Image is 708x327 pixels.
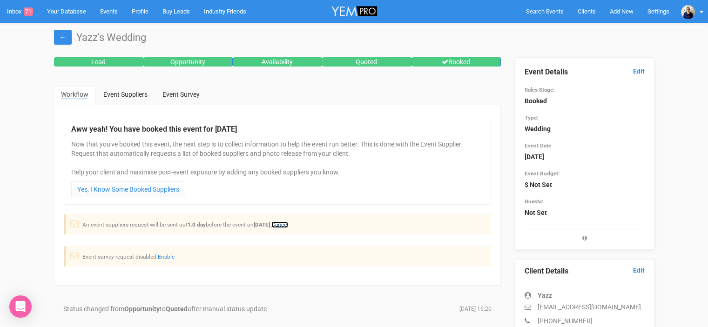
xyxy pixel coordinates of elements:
span: Clients [578,8,596,15]
h1: Yazz's Wedding [54,32,654,43]
strong: Booked [525,97,547,105]
div: Opportunity [143,57,233,67]
div: Quoted [322,57,411,67]
small: Event survey request disabled. [82,254,175,260]
strong: Opportunity [124,305,160,313]
div: Lead [54,57,143,67]
span: 71 [24,7,33,16]
legend: Event Details [525,67,645,78]
small: Guests: [525,198,543,205]
strong: Quoted [166,305,188,313]
legend: Client Details [525,266,645,277]
legend: Aww yeah! You have booked this event for [DATE] [71,124,484,135]
small: Event Budget: [525,170,560,177]
a: Edit [633,266,645,275]
strong: [DATE] [525,153,544,160]
a: Enable [158,254,175,260]
span: Status changed from to after manual status update [63,305,267,313]
a: Workflow [54,85,95,105]
p: [PHONE_NUMBER] [525,316,645,326]
a: Event Suppliers [96,85,155,104]
img: open-uri20200401-4-bba0o7 [681,5,695,19]
strong: 1.0 day [188,221,206,228]
strong: Wedding [525,125,551,133]
p: [EMAIL_ADDRESS][DOMAIN_NAME] [525,302,645,312]
span: Search Events [526,8,564,15]
strong: Yazz [538,292,552,299]
strong: $ Not Set [525,181,552,188]
small: Sales Stage: [525,87,554,93]
div: Availability [233,57,322,67]
span: [DATE] 16:20 [459,305,492,313]
a: Edit [633,67,645,76]
div: Booked [411,57,501,67]
strong: Not Set [525,209,547,216]
a: Yes, I Know Some Booked Suppliers [71,181,185,197]
strong: [DATE] [254,221,270,228]
small: Type: [525,114,538,121]
a: Cancel [271,221,288,228]
div: Open Intercom Messenger [9,295,32,318]
small: Event Date [525,142,551,149]
small: An event suppliers request will be sent out before the event on . [82,221,288,228]
span: Add New [610,8,634,15]
p: Now that you've booked this event, the next step is to collect information to help the event run ... [71,140,484,177]
a: ← [54,30,72,45]
a: Event Survey [155,85,207,104]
